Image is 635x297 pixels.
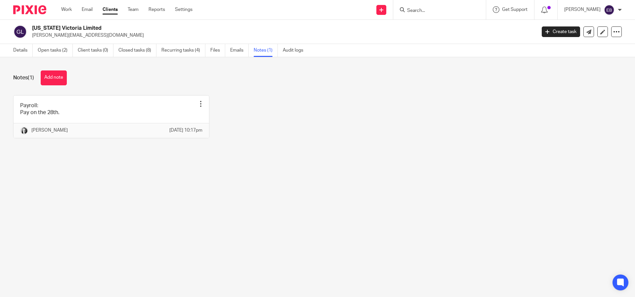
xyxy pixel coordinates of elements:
a: Clients [103,6,118,13]
h1: Notes [13,74,34,81]
a: Work [61,6,72,13]
a: Client tasks (0) [78,44,113,57]
p: [PERSON_NAME][EMAIL_ADDRESS][DOMAIN_NAME] [32,32,532,39]
a: Details [13,44,33,57]
a: Files [210,44,225,57]
p: [PERSON_NAME] [31,127,68,134]
a: Open tasks (2) [38,44,73,57]
a: Team [128,6,139,13]
button: Add note [41,70,67,85]
h2: [US_STATE] Victoria Limited [32,25,432,32]
a: Settings [175,6,192,13]
a: Recurring tasks (4) [161,44,205,57]
img: Pixie [13,5,46,14]
a: Audit logs [283,44,308,57]
a: Emails [230,44,249,57]
img: svg%3E [13,25,27,39]
a: Create task [542,26,580,37]
a: Reports [148,6,165,13]
img: T1JH8BBNX-UMG48CW64-d2649b4fbe26-512.png [20,127,28,135]
span: (1) [28,75,34,80]
a: Email [82,6,93,13]
p: [DATE] 10:17pm [169,127,202,134]
img: svg%3E [604,5,614,15]
a: Closed tasks (8) [118,44,156,57]
p: [PERSON_NAME] [564,6,601,13]
a: Notes (1) [254,44,278,57]
span: Get Support [502,7,528,12]
input: Search [406,8,466,14]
